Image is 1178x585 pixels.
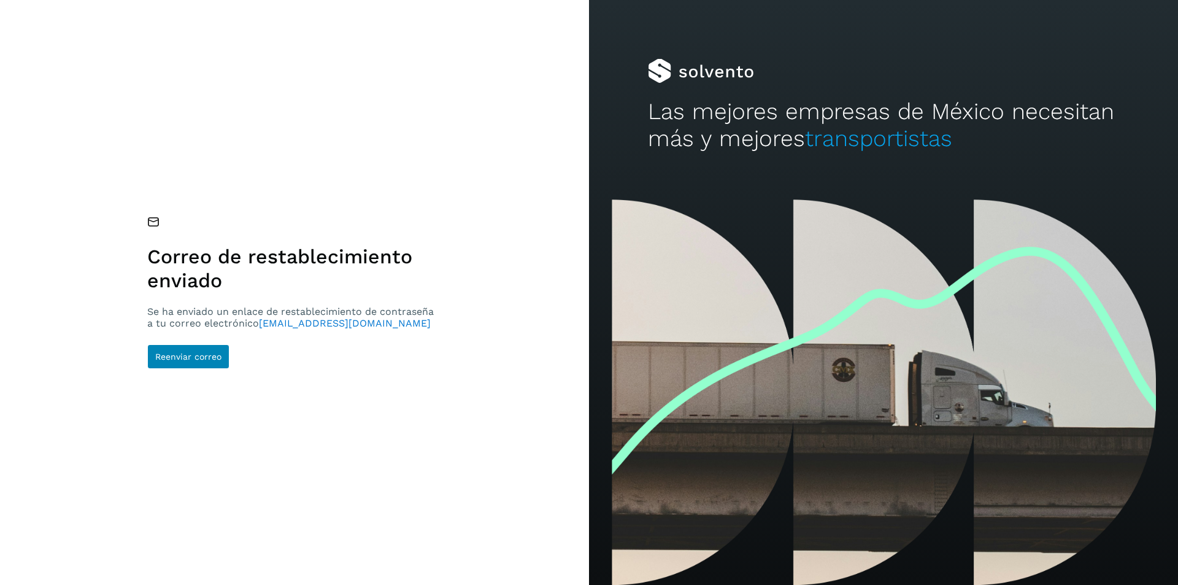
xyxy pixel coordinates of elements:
span: [EMAIL_ADDRESS][DOMAIN_NAME] [259,317,431,329]
h2: Las mejores empresas de México necesitan más y mejores [648,98,1119,153]
span: transportistas [805,125,952,152]
span: Reenviar correo [155,352,221,361]
h1: Correo de restablecimiento enviado [147,245,439,292]
p: Se ha enviado un enlace de restablecimiento de contraseña a tu correo electrónico [147,306,439,329]
button: Reenviar correo [147,344,229,369]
